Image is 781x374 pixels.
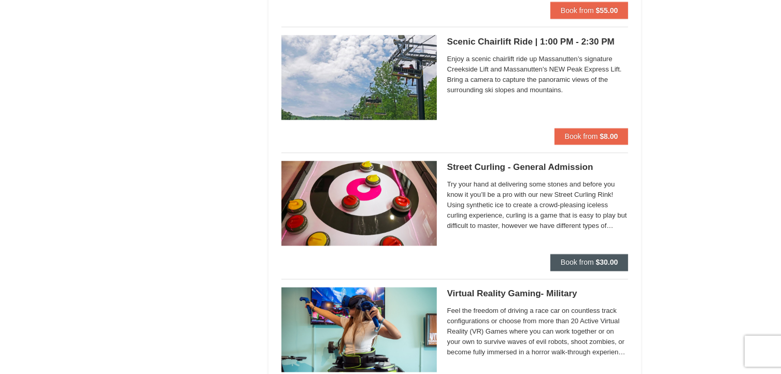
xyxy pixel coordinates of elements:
button: Book from $55.00 [550,2,629,19]
strong: $8.00 [600,133,618,141]
img: 6619913-473-21a848be.jpg [281,287,437,372]
span: Book from [561,6,594,15]
h5: Street Curling - General Admission [447,163,629,173]
h5: Scenic Chairlift Ride | 1:00 PM - 2:30 PM [447,37,629,47]
button: Book from $30.00 [550,254,629,271]
span: Enjoy a scenic chairlift ride up Massanutten’s signature Creekside Lift and Massanutten's NEW Pea... [447,54,629,95]
img: 15390471-88-44377514.jpg [281,161,437,246]
span: Feel the freedom of driving a race car on countless track configurations or choose from more than... [447,306,629,358]
span: Try your hand at delivering some stones and before you know it you’ll be a pro with our new Stree... [447,180,629,232]
strong: $55.00 [596,6,618,15]
img: 24896431-9-664d1467.jpg [281,35,437,120]
span: Book from [565,133,598,141]
h5: Virtual Reality Gaming- Military [447,289,629,299]
strong: $30.00 [596,258,618,267]
span: Book from [561,258,594,267]
button: Book from $8.00 [555,128,629,145]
